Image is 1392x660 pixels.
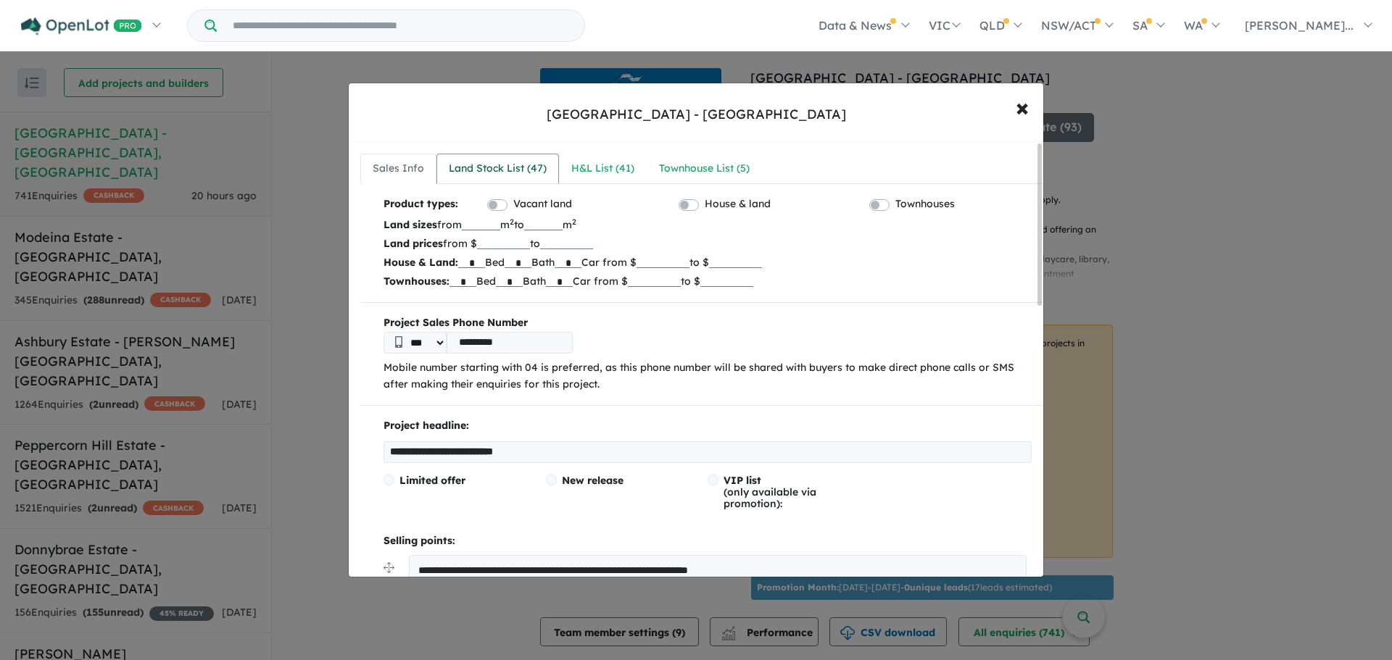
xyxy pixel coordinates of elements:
[510,217,514,227] sup: 2
[384,237,443,250] b: Land prices
[547,105,846,124] div: [GEOGRAPHIC_DATA] - [GEOGRAPHIC_DATA]
[395,336,402,348] img: Phone icon
[384,275,449,288] b: Townhouses:
[384,256,458,269] b: House & Land:
[724,474,761,487] span: VIP list
[384,272,1032,291] p: Bed Bath Car from $ to $
[562,474,623,487] span: New release
[384,417,1032,435] p: Project headline:
[724,474,816,510] span: (only available via promotion):
[384,196,458,215] b: Product types:
[895,196,955,213] label: Townhouses
[399,474,465,487] span: Limited offer
[384,215,1032,234] p: from m to m
[513,196,572,213] label: Vacant land
[1016,91,1029,122] span: ×
[373,160,424,177] div: Sales Info
[384,234,1032,253] p: from $ to
[449,160,547,177] div: Land Stock List ( 47 )
[384,253,1032,272] p: Bed Bath Car from $ to $
[705,196,771,213] label: House & land
[1245,18,1354,33] span: [PERSON_NAME]...
[572,217,576,227] sup: 2
[384,562,394,573] img: drag.svg
[21,17,142,35] img: Openlot PRO Logo White
[571,160,634,177] div: H&L List ( 41 )
[384,359,1032,394] p: Mobile number starting with 04 is preferred, as this phone number will be shared with buyers to m...
[384,314,1032,332] b: Project Sales Phone Number
[220,10,581,41] input: Try estate name, suburb, builder or developer
[384,532,1032,550] p: Selling points:
[659,160,750,177] div: Townhouse List ( 5 )
[384,218,437,231] b: Land sizes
